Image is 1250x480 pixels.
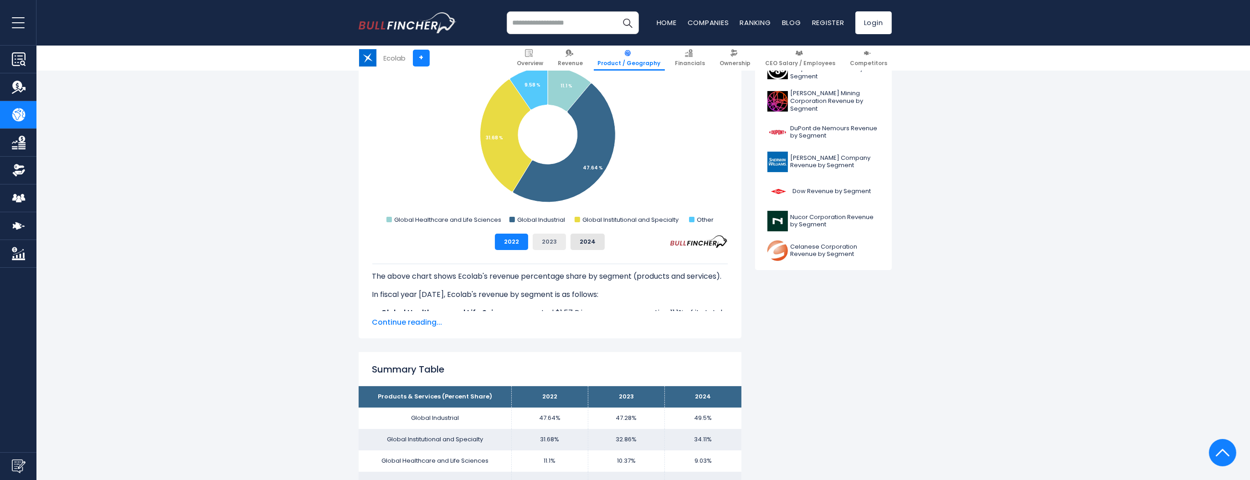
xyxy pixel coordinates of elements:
[793,188,871,195] span: Dow Revenue by Segment
[517,60,544,67] span: Overview
[359,408,512,429] td: Global Industrial
[512,386,588,408] th: 2022
[716,46,755,71] a: Ownership
[616,11,639,34] button: Search
[767,91,788,112] img: B logo
[675,60,705,67] span: Financials
[495,234,528,250] button: 2022
[372,307,728,329] li: generated $1.57 B in revenue, representing 11.1% of its total revenue.
[740,18,771,27] a: Ranking
[359,386,512,408] th: Products & Services (Percent Share)
[671,46,710,71] a: Financials
[767,211,788,231] img: NUE logo
[588,450,665,472] td: 10.37%
[394,215,501,224] text: Global Healthcare and Life Sciences
[413,50,430,66] a: +
[762,87,885,115] a: [PERSON_NAME] Mining Corporation Revenue by Segment
[688,18,729,27] a: Companies
[767,181,790,202] img: DOW logo
[761,46,840,71] a: CEO Salary / Employees
[665,450,741,472] td: 9.03%
[697,215,714,224] text: Other
[513,46,548,71] a: Overview
[782,18,801,27] a: Blog
[767,122,788,143] img: DD logo
[791,154,880,170] span: [PERSON_NAME] Company Revenue by Segment
[512,450,588,472] td: 11.1%
[571,234,605,250] button: 2024
[372,271,728,282] p: The above chart shows Ecolab's revenue percentage share by segment (products and services).
[372,264,728,417] div: The for Ecolab is the Global Industrial, which represents 47.64% of its total revenue. The for Ec...
[665,408,741,429] td: 49.5%
[850,60,888,67] span: Competitors
[384,53,406,63] div: Ecolab
[791,90,880,113] span: [PERSON_NAME] Mining Corporation Revenue by Segment
[533,234,566,250] button: 2023
[767,152,788,172] img: SHW logo
[762,238,885,263] a: Celanese Corporation Revenue by Segment
[372,44,728,226] svg: Ecolab's Revenue Share by Segment
[598,60,661,67] span: Product / Geography
[512,408,588,429] td: 47.64%
[558,60,583,67] span: Revenue
[665,429,741,450] td: 34.11%
[372,317,728,328] span: Continue reading...
[812,18,844,27] a: Register
[588,386,665,408] th: 2023
[791,243,880,259] span: Celanese Corporation Revenue by Segment
[381,307,516,318] b: Global Healthcare and Life Sciences
[588,429,665,450] td: 32.86%
[767,240,788,261] img: CE logo
[762,209,885,234] a: Nucor Corporation Revenue by Segment
[766,60,836,67] span: CEO Salary / Employees
[525,82,540,88] tspan: 9.58 %
[512,429,588,450] td: 31.68%
[720,60,751,67] span: Ownership
[762,179,885,204] a: Dow Revenue by Segment
[594,46,665,71] a: Product / Geography
[846,46,892,71] a: Competitors
[855,11,892,34] a: Login
[582,215,679,224] text: Global Institutional and Specialty
[762,149,885,174] a: [PERSON_NAME] Company Revenue by Segment
[583,164,603,171] tspan: 47.64 %
[791,125,880,140] span: DuPont de Nemours Revenue by Segment
[791,214,880,229] span: Nucor Corporation Revenue by Segment
[359,12,457,33] a: Go to homepage
[486,134,503,141] tspan: 31.68 %
[359,450,512,472] td: Global Healthcare and Life Sciences
[372,289,728,300] p: In fiscal year [DATE], Ecolab's revenue by segment is as follows:
[554,46,587,71] a: Revenue
[359,429,512,450] td: Global Institutional and Specialty
[588,408,665,429] td: 47.28%
[372,363,728,376] h2: Summary Table
[359,49,376,66] img: ECL logo
[657,18,677,27] a: Home
[762,120,885,145] a: DuPont de Nemours Revenue by Segment
[517,215,565,224] text: Global Industrial
[665,386,741,408] th: 2024
[359,12,457,33] img: bullfincher logo
[12,163,26,177] img: Ownership
[561,82,572,89] tspan: 11.1 %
